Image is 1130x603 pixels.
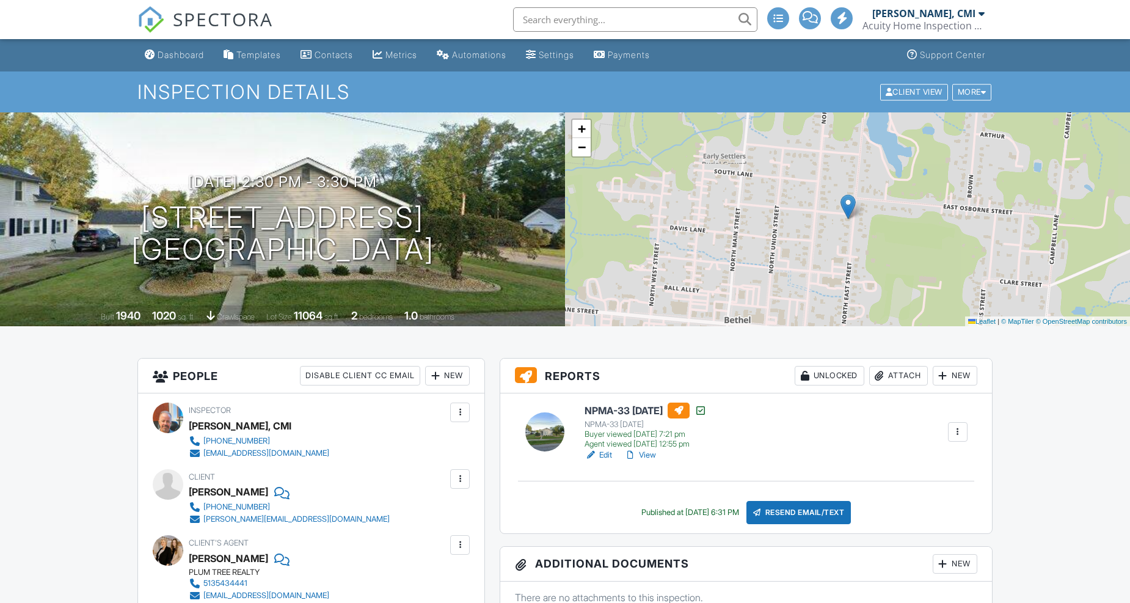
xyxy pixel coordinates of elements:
[585,429,707,439] div: Buyer viewed [DATE] 7:21 pm
[608,49,650,60] div: Payments
[137,81,993,103] h1: Inspection Details
[152,309,176,322] div: 1020
[521,44,579,67] a: Settings
[189,577,329,590] a: 5135434441
[933,366,977,386] div: New
[585,403,707,449] a: NPMA-33 [DATE] NPMA-33 [DATE] Buyer viewed [DATE] 7:21 pm Agent viewed [DATE] 12:55 pm
[294,309,323,322] div: 11064
[641,508,739,517] div: Published at [DATE] 6:31 PM
[189,435,329,447] a: [PHONE_NUMBER]
[578,121,586,136] span: +
[137,6,164,33] img: The Best Home Inspection Software - Spectora
[189,447,329,459] a: [EMAIL_ADDRESS][DOMAIN_NAME]
[158,49,204,60] div: Dashboard
[920,49,985,60] div: Support Center
[137,16,273,42] a: SPECTORA
[266,312,292,321] span: Lot Size
[880,84,948,100] div: Client View
[589,44,655,67] a: Payments
[219,44,286,67] a: Templates
[572,138,591,156] a: Zoom out
[902,44,990,67] a: Support Center
[101,312,114,321] span: Built
[1036,318,1127,325] a: © OpenStreetMap contributors
[203,514,390,524] div: [PERSON_NAME][EMAIL_ADDRESS][DOMAIN_NAME]
[189,568,339,577] div: PLUM TREE REALTY
[359,312,393,321] span: bedrooms
[968,318,996,325] a: Leaflet
[189,501,390,513] a: [PHONE_NUMBER]
[368,44,422,67] a: Metrics
[933,554,977,574] div: New
[131,202,434,266] h1: [STREET_ADDRESS] [GEOGRAPHIC_DATA]
[173,6,273,32] span: SPECTORA
[585,449,612,461] a: Edit
[203,591,329,601] div: [EMAIL_ADDRESS][DOMAIN_NAME]
[189,483,268,501] div: [PERSON_NAME]
[189,590,329,602] a: [EMAIL_ADDRESS][DOMAIN_NAME]
[840,194,856,219] img: Marker
[203,436,270,446] div: [PHONE_NUMBER]
[324,312,340,321] span: sq.ft.
[420,312,454,321] span: bathrooms
[872,7,975,20] div: [PERSON_NAME], CMI
[795,366,864,386] div: Unlocked
[500,359,992,393] h3: Reports
[189,538,249,547] span: Client's Agent
[585,420,707,429] div: NPMA-33 [DATE]
[585,403,707,418] h6: NPMA-33 [DATE]
[203,579,247,588] div: 5135434441
[425,366,470,386] div: New
[952,84,992,100] div: More
[997,318,999,325] span: |
[138,359,484,393] h3: People
[404,309,418,322] div: 1.0
[178,312,195,321] span: sq. ft.
[862,20,985,32] div: Acuity Home Inspection Services
[351,309,357,322] div: 2
[189,513,390,525] a: [PERSON_NAME][EMAIL_ADDRESS][DOMAIN_NAME]
[572,120,591,138] a: Zoom in
[140,44,209,67] a: Dashboard
[578,139,586,155] span: −
[300,366,420,386] div: Disable Client CC Email
[236,49,281,60] div: Templates
[879,87,951,96] a: Client View
[1001,318,1034,325] a: © MapTiler
[189,549,268,568] a: [PERSON_NAME]
[624,449,656,461] a: View
[513,7,757,32] input: Search everything...
[385,49,417,60] div: Metrics
[432,44,511,67] a: Automations (Advanced)
[500,547,992,582] h3: Additional Documents
[315,49,353,60] div: Contacts
[452,49,506,60] div: Automations
[746,501,851,524] div: Resend Email/Text
[116,309,140,322] div: 1940
[189,472,215,481] span: Client
[217,312,255,321] span: crawlspace
[188,174,377,190] h3: [DATE] 2:30 pm - 3:30 pm
[296,44,358,67] a: Contacts
[869,366,928,386] div: Attach
[203,502,270,512] div: [PHONE_NUMBER]
[203,448,329,458] div: [EMAIL_ADDRESS][DOMAIN_NAME]
[189,406,231,415] span: Inspector
[539,49,574,60] div: Settings
[585,439,707,449] div: Agent viewed [DATE] 12:55 pm
[189,417,291,435] div: [PERSON_NAME], CMI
